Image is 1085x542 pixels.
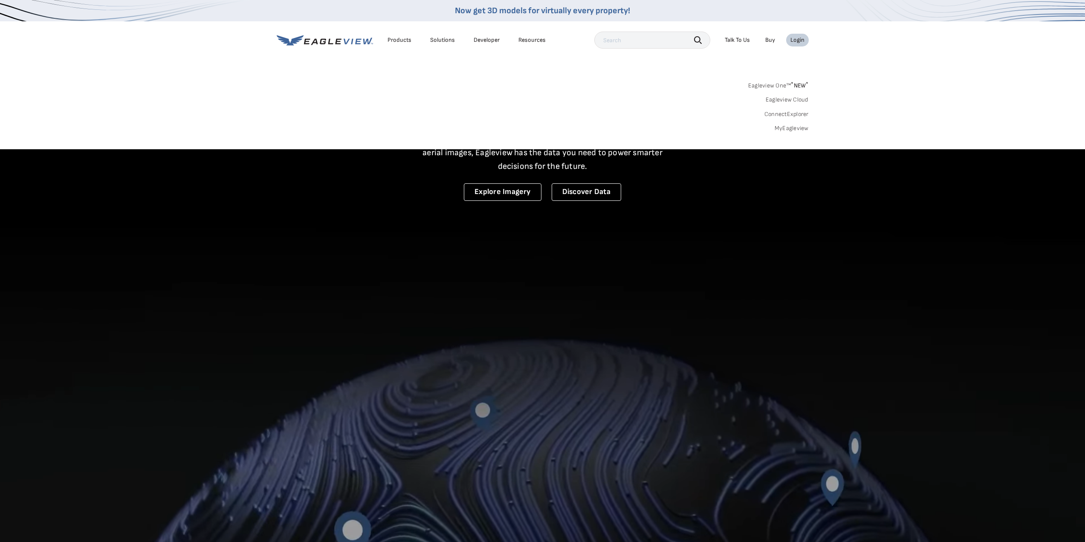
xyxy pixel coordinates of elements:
div: Login [790,36,804,44]
div: Resources [518,36,546,44]
span: NEW [791,82,808,89]
a: Eagleview One™*NEW* [748,79,809,89]
div: Products [388,36,411,44]
p: A new era starts here. Built on more than 3.5 billion high-resolution aerial images, Eagleview ha... [412,132,673,173]
a: Developer [474,36,500,44]
a: Eagleview Cloud [766,96,809,104]
a: Now get 3D models for virtually every property! [455,6,630,16]
a: Discover Data [552,183,621,201]
a: Explore Imagery [464,183,541,201]
div: Solutions [430,36,455,44]
div: Talk To Us [725,36,750,44]
a: MyEagleview [775,125,809,132]
input: Search [594,32,710,49]
a: ConnectExplorer [764,110,809,118]
a: Buy [765,36,775,44]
